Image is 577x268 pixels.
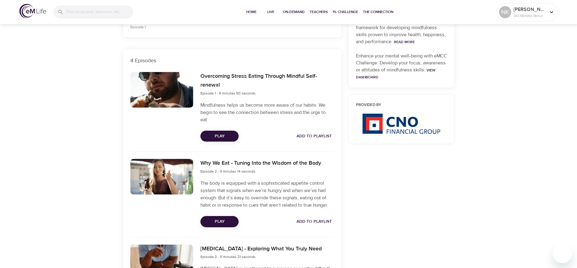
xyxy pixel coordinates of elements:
[200,159,321,168] h6: Why We Eat - Tuning Into the Wisdom of the Body
[263,9,278,15] span: Live
[294,216,334,227] button: Add to Playlist
[200,180,334,209] p: The body is equipped with a sophisticated appetite control system that signals when we’re hungry ...
[294,131,334,142] button: Add to Playlist
[200,216,239,227] button: Play
[356,53,447,81] p: Enhance your mental well-being with eMCC Challenge. Develop your focus, awareness or attitudes of...
[297,132,332,140] span: Add to Playlist
[394,40,415,44] a: Read More
[297,218,332,225] span: Add to Playlist
[205,218,234,225] span: Play
[514,6,546,13] p: [PERSON_NAME]
[200,131,239,142] button: Play
[362,113,440,134] img: CNO%20logo.png
[130,57,334,65] p: 4 Episodes
[356,102,447,108] h6: Provided by
[66,5,133,19] input: Find programs, teachers, etc...
[205,132,234,140] span: Play
[19,4,46,18] img: logo
[200,72,334,90] h6: Overcoming Stress Eating Through Mindful Self-renewal
[200,91,256,96] span: Episode 1 - 9 minutes 50 seconds
[333,9,358,15] span: 1% Challenge
[514,13,546,19] p: 261 Mindful Minutes
[499,6,511,18] div: NK
[130,24,281,30] p: Episode 1
[310,9,328,15] span: Teachers
[200,245,322,253] h6: [MEDICAL_DATA] - Exploring What You Truly Need
[244,9,259,15] span: Home
[200,169,255,174] span: Episode 2 - 9 minutes 14 seconds
[363,9,393,15] span: The Connection
[553,244,572,263] iframe: Button to launch messaging window
[356,17,447,45] p: The eMCC™ is a scientifically validated framework for developing mindfulness skills proven to imp...
[200,254,256,259] span: Episode 3 - 11 minutes 21 seconds
[283,9,305,15] span: On-Demand
[356,68,435,80] a: View Dashboard
[200,101,334,123] p: Mindfulness helps us become more aware of our habits. We begin to see the connection between stre...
